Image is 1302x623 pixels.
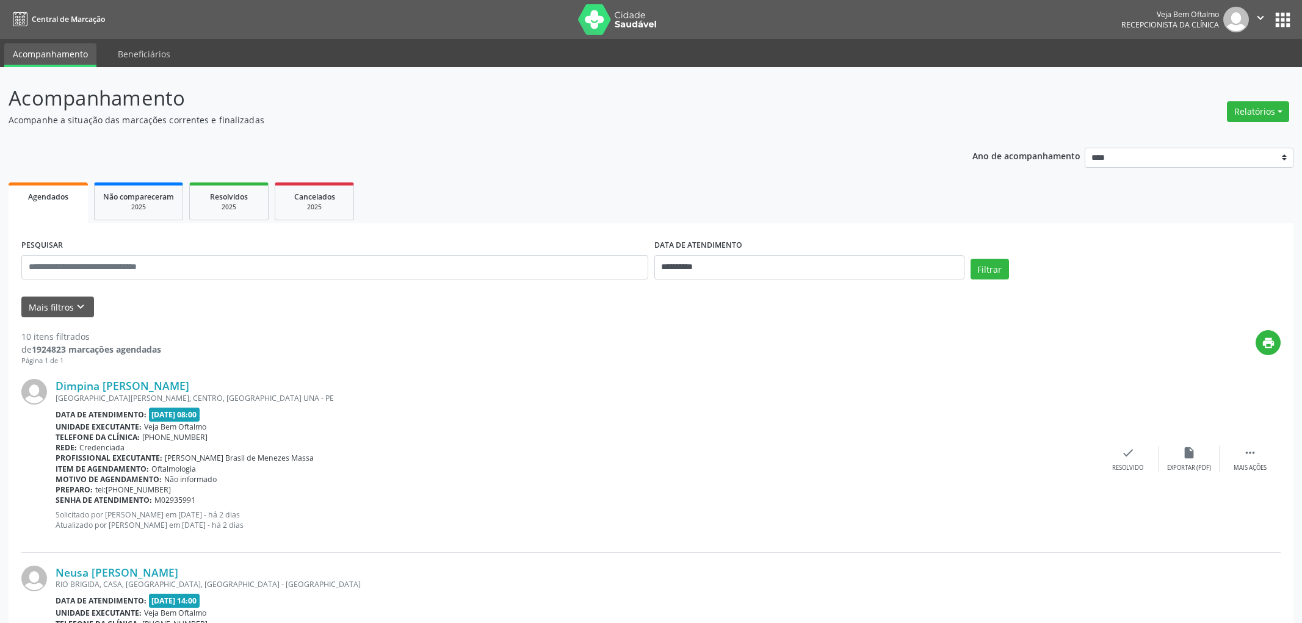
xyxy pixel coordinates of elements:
span: [PERSON_NAME] Brasil de Menezes Massa [165,453,314,463]
div: Veja Bem Oftalmo [1121,9,1219,20]
a: Dimpina [PERSON_NAME] [56,379,189,392]
span: tel:[PHONE_NUMBER] [95,484,171,495]
div: [GEOGRAPHIC_DATA][PERSON_NAME], CENTRO, [GEOGRAPHIC_DATA] UNA - PE [56,393,1098,403]
span: M02935991 [154,495,195,505]
div: RIO BRIGIDA, CASA, [GEOGRAPHIC_DATA], [GEOGRAPHIC_DATA] - [GEOGRAPHIC_DATA] [56,579,1098,589]
p: Acompanhe a situação das marcações correntes e finalizadas [9,113,908,126]
span: Oftalmologia [151,464,196,474]
span: Cancelados [294,192,335,202]
b: Senha de atendimento: [56,495,152,505]
div: 2025 [284,203,345,212]
button: print [1256,330,1281,355]
div: Página 1 de 1 [21,356,161,366]
div: 2025 [198,203,259,212]
span: [DATE] 14:00 [149,594,200,608]
div: Exportar (PDF) [1167,464,1211,472]
strong: 1924823 marcações agendadas [32,344,161,355]
b: Unidade executante: [56,422,142,432]
b: Preparo: [56,484,93,495]
span: Resolvidos [210,192,248,202]
img: img [21,566,47,591]
span: Central de Marcação [32,14,105,24]
span: Não informado [164,474,217,484]
img: img [21,379,47,405]
b: Data de atendimento: [56,596,146,606]
i:  [1254,11,1267,24]
b: Rede: [56,442,77,453]
span: [DATE] 08:00 [149,408,200,422]
b: Data de atendimento: [56,409,146,420]
i: check [1121,446,1135,459]
a: Beneficiários [109,43,179,65]
span: Recepcionista da clínica [1121,20,1219,30]
a: Central de Marcação [9,9,105,29]
button: apps [1272,9,1293,31]
a: Acompanhamento [4,43,96,67]
div: Resolvido [1112,464,1143,472]
a: Neusa [PERSON_NAME] [56,566,178,579]
i: insert_drive_file [1182,446,1196,459]
div: 2025 [103,203,174,212]
p: Solicitado por [PERSON_NAME] em [DATE] - há 2 dias Atualizado por [PERSON_NAME] em [DATE] - há 2 ... [56,510,1098,530]
span: [PHONE_NUMBER] [142,432,208,442]
p: Ano de acompanhamento [972,148,1080,163]
b: Item de agendamento: [56,464,149,474]
i: print [1262,336,1275,350]
b: Profissional executante: [56,453,162,463]
div: de [21,343,161,356]
img: img [1223,7,1249,32]
i:  [1243,446,1257,459]
span: Veja Bem Oftalmo [144,422,206,432]
b: Motivo de agendamento: [56,474,162,484]
span: Não compareceram [103,192,174,202]
label: PESQUISAR [21,236,63,255]
span: Credenciada [79,442,125,453]
b: Telefone da clínica: [56,432,140,442]
button: Relatórios [1227,101,1289,122]
i: keyboard_arrow_down [74,300,87,314]
label: DATA DE ATENDIMENTO [654,236,742,255]
span: Agendados [28,192,68,202]
span: Veja Bem Oftalmo [144,608,206,618]
div: 10 itens filtrados [21,330,161,343]
button:  [1249,7,1272,32]
button: Filtrar [971,259,1009,279]
b: Unidade executante: [56,608,142,618]
div: Mais ações [1234,464,1267,472]
p: Acompanhamento [9,83,908,113]
button: Mais filtroskeyboard_arrow_down [21,297,94,318]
